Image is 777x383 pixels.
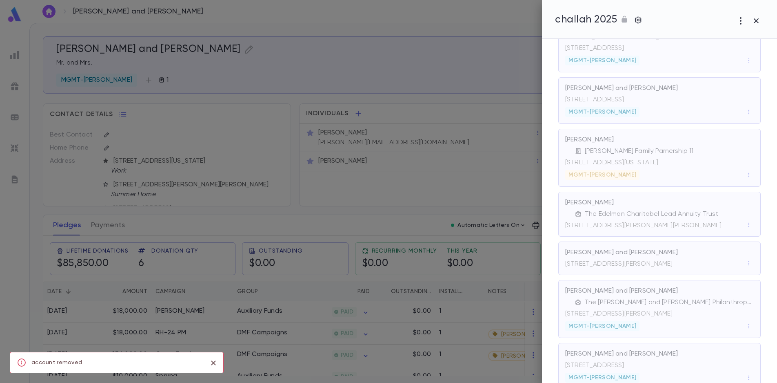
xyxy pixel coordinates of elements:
p: [PERSON_NAME] [565,199,614,207]
h5: challah 2025 [555,14,617,26]
p: The Edelman Charitabel Lead Annuity Trust [585,210,719,218]
span: MGMT-[PERSON_NAME] [565,374,639,381]
p: The [PERSON_NAME] and [PERSON_NAME] Philanthropy Fund [584,298,754,307]
button: close [207,356,220,370]
p: [STREET_ADDRESS] [565,361,754,370]
span: MGMT-[PERSON_NAME] [565,172,639,178]
p: [STREET_ADDRESS][PERSON_NAME] [565,260,673,268]
div: account removed [31,355,82,370]
p: [STREET_ADDRESS] [565,96,754,104]
p: [PERSON_NAME] and [PERSON_NAME] [565,249,678,257]
p: [PERSON_NAME] Family Parnership 11 [585,147,693,155]
p: [STREET_ADDRESS] [565,44,754,52]
p: [PERSON_NAME] and [PERSON_NAME] [565,350,678,358]
p: [PERSON_NAME] and [PERSON_NAME] [565,287,678,295]
p: [STREET_ADDRESS][PERSON_NAME] [565,310,754,318]
span: MGMT-[PERSON_NAME] [565,109,639,115]
p: [STREET_ADDRESS][PERSON_NAME][PERSON_NAME] [565,222,721,230]
span: MGMT-[PERSON_NAME] [565,57,639,64]
p: [PERSON_NAME] [565,136,614,144]
span: MGMT-[PERSON_NAME] [565,323,639,329]
p: [STREET_ADDRESS][US_STATE] [565,159,754,167]
p: [PERSON_NAME] and [PERSON_NAME] [565,84,678,92]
